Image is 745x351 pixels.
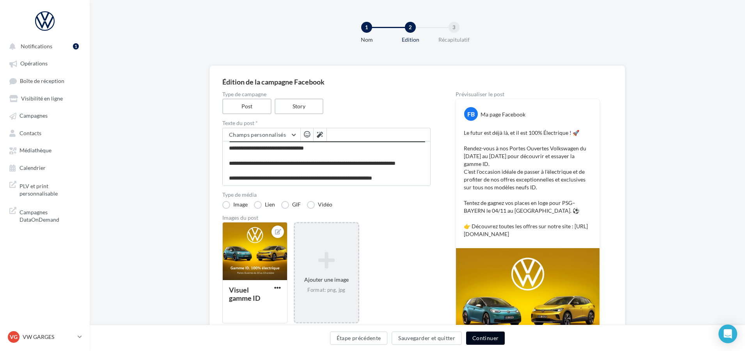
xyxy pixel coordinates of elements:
label: Texte du post * [222,120,431,126]
label: Image [222,201,248,209]
div: Ma page Facebook [481,111,525,118]
span: Opérations [20,60,48,67]
div: Édition de la campagne Facebook [222,78,612,85]
span: Champs personnalisés [229,131,286,138]
span: Notifications [21,43,52,49]
div: FB [464,107,478,121]
label: Story [275,99,324,114]
span: Médiathèque [20,147,51,154]
a: PLV et print personnalisable [5,178,85,201]
div: 2 [405,22,416,33]
div: Edition [385,36,435,44]
a: Calendrier [5,161,85,175]
div: Visuel gamme ID [229,286,260,302]
span: Visibilité en ligne [21,95,63,102]
label: Type de campagne [222,92,431,97]
a: Visibilité en ligne [5,91,85,105]
label: Vidéo [307,201,332,209]
button: Notifications 1 [5,39,82,53]
a: Campagnes [5,108,85,122]
div: Images du post [222,215,431,220]
div: Prévisualiser le post [456,92,600,97]
a: Médiathèque [5,143,85,157]
span: Contacts [20,130,41,136]
label: Lien [254,201,275,209]
div: 1 [361,22,372,33]
span: Calendrier [20,164,46,171]
span: VG [10,333,18,341]
p: VW GARGES [23,333,74,341]
span: PLV et print personnalisable [20,181,80,198]
label: GIF [281,201,301,209]
button: Champs personnalisés [223,128,300,141]
button: Continuer [466,332,505,345]
p: Le futur est déjà là, et il est 100% Électrique ! 🚀 Rendez-vous à nos Portes Ouvertes Volkswagen ... [464,129,592,238]
a: Boîte de réception [5,74,85,88]
span: Boîte de réception [20,78,64,84]
div: 3 [449,22,459,33]
span: Campagnes DataOnDemand [20,207,80,224]
div: Récapitulatif [429,36,479,44]
label: Post [222,99,271,114]
a: Contacts [5,126,85,140]
div: 1 [73,43,79,49]
button: Sauvegarder et quitter [392,332,462,345]
a: Campagnes DataOnDemand [5,204,85,227]
span: Campagnes [20,113,48,119]
label: Type de média [222,192,431,198]
a: VG VW GARGES [6,330,83,344]
a: Opérations [5,56,85,70]
div: Open Intercom Messenger [718,325,737,343]
div: Nom [342,36,392,44]
button: Étape précédente [330,332,388,345]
